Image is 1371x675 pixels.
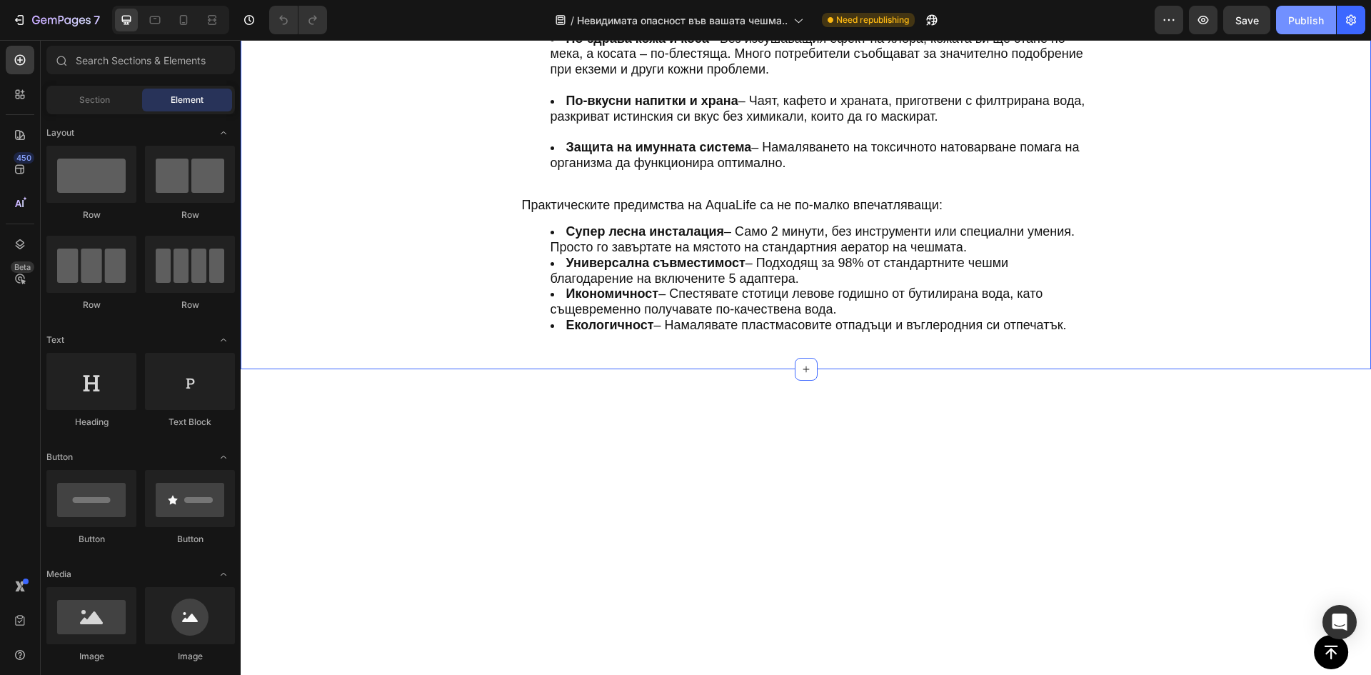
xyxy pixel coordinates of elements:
[212,329,235,351] span: Toggle open
[326,54,498,68] strong: По-вкусни напитки и храна
[212,446,235,469] span: Toggle open
[326,278,826,292] span: – Намалявате пластмасовите отпадъци и въглеродния си отпечатък.
[310,100,839,130] span: – Намаляването на токсичното натоварване помага на организма да функционира оптимално.
[145,416,235,429] div: Text Block
[14,152,34,164] div: 450
[326,246,418,261] strong: Икономичност
[46,209,136,221] div: Row
[836,14,909,26] span: Need republishing
[1235,14,1259,26] span: Save
[241,40,1371,675] iframe: Design area
[46,451,73,464] span: Button
[145,533,235,546] div: Button
[571,13,574,28] span: /
[212,563,235,586] span: Toggle open
[46,126,74,139] span: Layout
[145,650,235,663] div: Image
[6,6,106,34] button: 7
[171,94,204,106] span: Element
[79,94,110,106] span: Section
[1288,13,1324,28] div: Publish
[46,299,136,311] div: Row
[46,568,71,581] span: Media
[310,246,803,276] span: – Спестявате стотици левове годишно от бутилирана вода, като същевременно получавате по-качествен...
[326,278,413,292] strong: Екологичност
[46,650,136,663] div: Image
[46,46,235,74] input: Search Sections & Elements
[1322,605,1357,639] div: Open Intercom Messenger
[310,216,768,246] span: – Подходящ за 98% от стандартните чешми благодарение на включените 5 адаптера.
[310,184,835,214] span: – Само 2 минути, без инструменти или специални умения. Просто го завъртате на мястото на стандарт...
[1276,6,1336,34] button: Publish
[212,121,235,144] span: Toggle open
[46,416,136,429] div: Heading
[577,13,788,28] span: Невидимата опасност във вашата чешма..
[326,216,505,230] strong: Универсална съвместимост
[11,261,34,273] div: Beta
[1223,6,1270,34] button: Save
[310,54,845,84] span: – Чаят, кафето и храната, приготвени с филтрирана вода, разкриват истинския си вкус без химикали,...
[269,6,327,34] div: Undo/Redo
[46,334,64,346] span: Text
[326,184,484,199] strong: Супер лесна инсталация
[145,299,235,311] div: Row
[145,209,235,221] div: Row
[46,533,136,546] div: Button
[281,158,702,172] span: Практическите предимства на AquaLife са не по-малко впечатляващи:
[326,100,511,114] strong: Защита на имунната система
[94,11,100,29] p: 7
